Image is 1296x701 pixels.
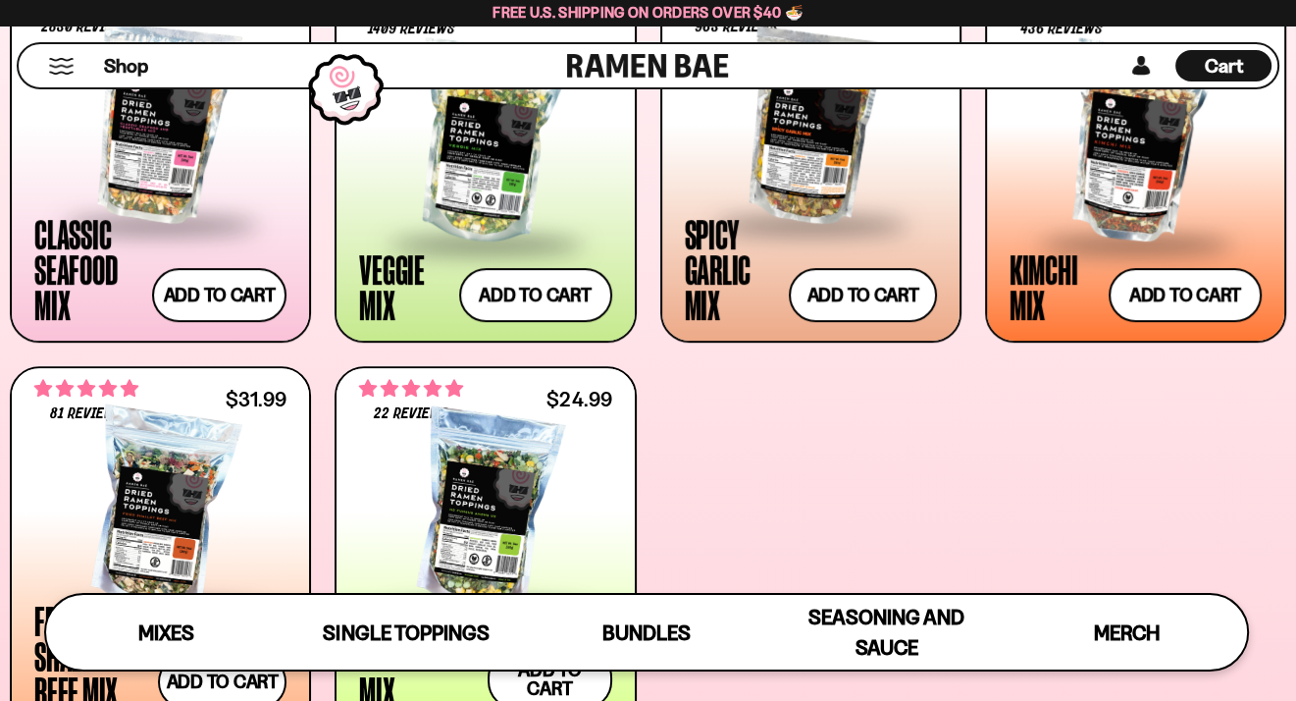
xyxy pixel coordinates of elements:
[546,390,611,408] div: $24.99
[492,3,804,22] span: Free U.S. Shipping on Orders over $40 🍜
[50,406,123,422] span: 81 reviews
[1010,251,1099,322] div: Kimchi Mix
[152,268,286,322] button: Add to cart
[685,216,780,322] div: Spicy Garlic Mix
[104,50,148,81] a: Shop
[459,268,612,322] button: Add to cart
[138,620,194,645] span: Mixes
[1094,620,1160,645] span: Merch
[323,620,489,645] span: Single Toppings
[1007,595,1247,670] a: Merch
[104,53,148,80] span: Shop
[808,605,964,660] span: Seasoning and Sauce
[1205,54,1243,78] span: Cart
[46,595,286,670] a: Mixes
[286,595,527,670] a: Single Toppings
[1109,268,1262,322] button: Add to cart
[359,251,448,322] div: Veggie Mix
[374,406,448,422] span: 22 reviews
[34,376,138,402] span: 4.83 stars
[34,216,142,322] div: Classic Seafood Mix
[526,595,766,670] a: Bundles
[789,268,936,322] button: Add to cart
[766,595,1007,670] a: Seasoning and Sauce
[602,620,691,645] span: Bundles
[48,58,75,75] button: Mobile Menu Trigger
[226,390,286,408] div: $31.99
[1175,44,1271,87] div: Cart
[359,376,463,402] span: 4.82 stars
